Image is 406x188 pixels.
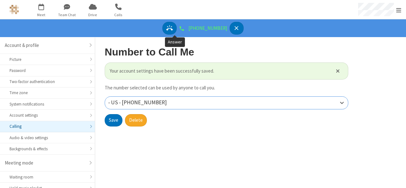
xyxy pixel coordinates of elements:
[55,12,79,18] span: Team Chat
[188,25,227,32] span: [PHONE_NUMBER]
[10,5,19,14] img: iotum.​ucaas.​tech
[105,47,348,58] h2: Number to Call Me
[107,12,130,18] span: Calls
[10,146,85,152] div: Backgrounds & effects
[162,22,177,35] button: Answer
[10,90,85,96] div: Time zone
[162,22,244,35] nav: controls
[29,12,53,18] span: Meet
[10,112,85,118] div: Account settings
[110,68,328,75] span: Your account settings have been successfully saved.
[81,12,105,18] span: Drive
[230,22,244,35] button: Decline
[5,159,85,167] div: Meeting mode
[10,68,85,74] div: Password
[10,174,85,180] div: Waiting room
[125,114,147,127] button: Delete
[105,84,348,92] p: The number selected can be used by anyone to call you.
[179,25,186,32] div: Connected / Registered
[10,123,85,129] div: Calling
[10,79,85,85] div: Two-factor authentication
[5,42,85,49] div: Account & profile
[10,135,85,141] div: Audio & video settings
[10,101,85,107] div: System notifications
[10,56,85,62] div: Picture
[105,114,122,127] button: Save
[333,66,343,76] button: Close alert
[108,99,178,107] div: - US - [PHONE_NUMBER]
